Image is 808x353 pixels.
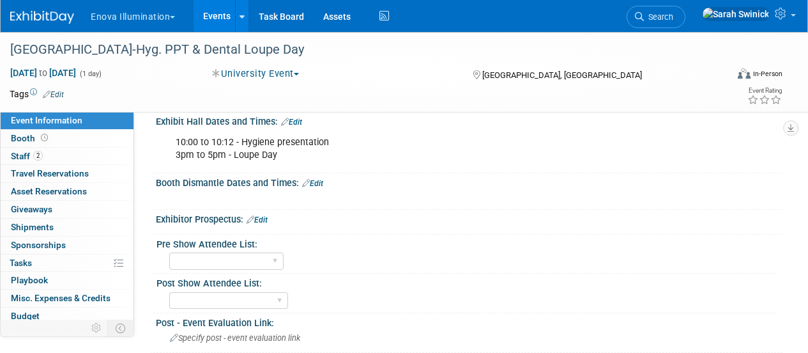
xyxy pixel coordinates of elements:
[11,168,89,178] span: Travel Reservations
[1,255,133,272] a: Tasks
[10,88,64,100] td: Tags
[11,222,54,232] span: Shipments
[10,11,74,24] img: ExhibitDay
[156,274,777,290] div: Post Show Attendee List:
[669,67,782,86] div: Event Format
[156,210,782,226] div: Exhibitor Prospectus:
[208,67,304,81] button: University Event
[156,313,782,329] div: Post - Event Evaluation Link:
[738,68,751,79] img: Format-Inperson.png
[86,320,108,336] td: Personalize Event Tab Strip
[11,204,52,214] span: Giveaways
[79,70,102,78] span: (1 day)
[11,240,66,250] span: Sponsorships
[156,235,777,251] div: Pre Show Attendee List:
[747,88,782,94] div: Event Rating
[627,6,685,28] a: Search
[11,151,43,161] span: Staff
[37,68,49,78] span: to
[11,275,48,285] span: Playbook
[644,12,673,22] span: Search
[10,258,32,268] span: Tasks
[1,290,133,307] a: Misc. Expenses & Credits
[108,320,134,336] td: Toggle Event Tabs
[156,112,782,129] div: Exhibit Hall Dates and Times:
[247,216,268,224] a: Edit
[1,237,133,254] a: Sponsorships
[281,118,302,127] a: Edit
[33,151,43,161] span: 2
[482,70,642,80] span: [GEOGRAPHIC_DATA], [GEOGRAPHIC_DATA]
[752,69,782,79] div: In-Person
[702,7,770,21] img: Sarah Swinick
[170,333,300,343] span: Specify post - event evaluation link
[11,311,40,321] span: Budget
[1,308,133,325] a: Budget
[156,173,782,190] div: Booth Dismantle Dates and Times:
[1,130,133,147] a: Booth
[167,130,659,168] div: 10:00 to 10:12 - Hygiene presentation 3pm to 5pm - Loupe Day
[1,219,133,236] a: Shipments
[11,293,111,303] span: Misc. Expenses & Credits
[10,67,77,79] span: [DATE] [DATE]
[11,115,82,125] span: Event Information
[1,165,133,182] a: Travel Reservations
[1,272,133,289] a: Playbook
[302,179,323,188] a: Edit
[1,183,133,200] a: Asset Reservations
[1,201,133,218] a: Giveaways
[11,133,50,143] span: Booth
[1,148,133,165] a: Staff2
[43,90,64,99] a: Edit
[6,38,717,61] div: [GEOGRAPHIC_DATA]-Hyg. PPT & Dental Loupe Day
[11,186,87,196] span: Asset Reservations
[38,133,50,143] span: Booth not reserved yet
[1,112,133,129] a: Event Information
